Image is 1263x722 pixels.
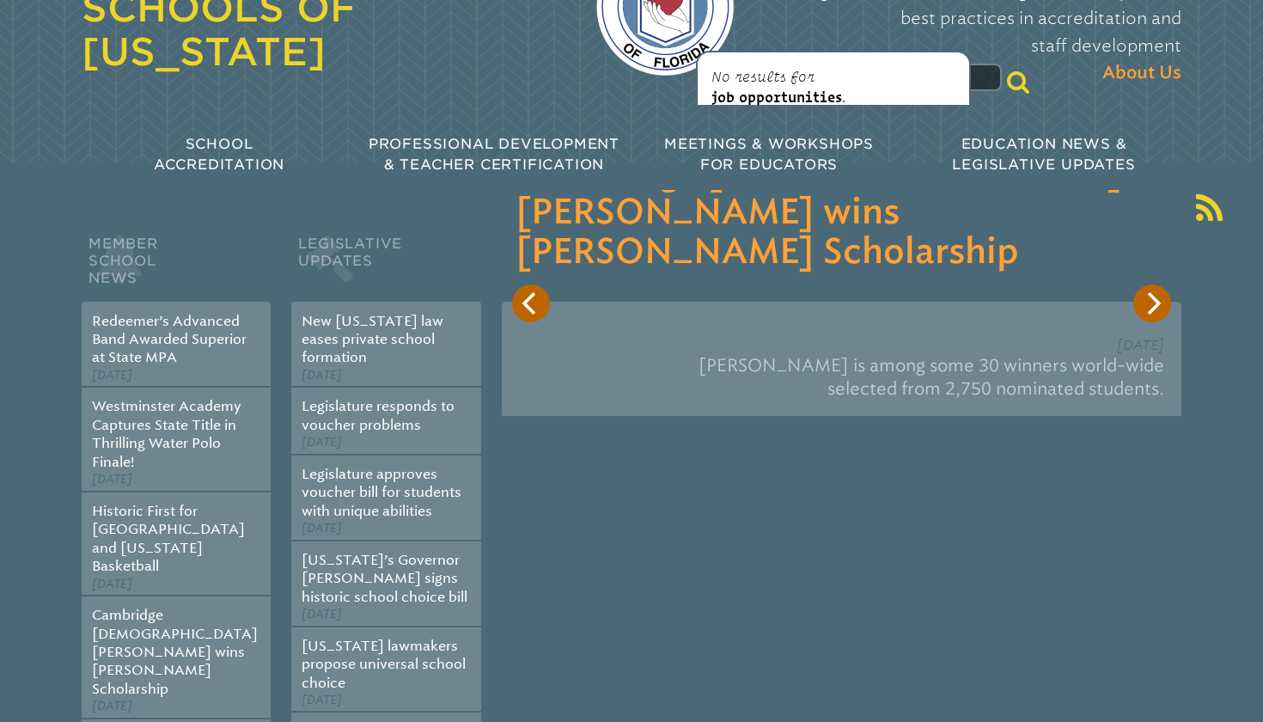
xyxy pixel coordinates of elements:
h2: Member School News [82,231,271,302]
span: [DATE] [302,435,342,450]
span: Professional Development & Teacher Certification [369,136,619,173]
span: [DATE] [92,472,132,486]
a: Westminster Academy Captures State Title in Thrilling Water Polo Finale! [92,398,241,469]
span: [DATE] [92,368,132,382]
span: job opportunities [711,89,842,105]
span: [DATE] [302,607,342,621]
a: Cambridge [DEMOGRAPHIC_DATA][PERSON_NAME] wins [PERSON_NAME] Scholarship [92,607,258,697]
span: About Us [1102,59,1181,87]
h2: Legislative Updates [291,231,480,302]
span: [DATE] [302,368,342,382]
span: [DATE] [92,577,132,591]
a: [US_STATE]’s Governor [PERSON_NAME] signs historic school choice bill [302,552,467,605]
p: No results for . [711,66,955,107]
span: [DATE] [1117,337,1164,353]
span: [DATE] [92,699,132,713]
a: Redeemer’s Advanced Band Awarded Superior at State MPA [92,313,247,366]
h3: Cambridge [DEMOGRAPHIC_DATA][PERSON_NAME] wins [PERSON_NAME] Scholarship [516,154,1168,272]
span: [DATE] [302,693,342,707]
a: Legislature responds to voucher problems [302,398,455,432]
a: Historic First for [GEOGRAPHIC_DATA] and [US_STATE] Basketball [92,503,245,574]
span: Meetings & Workshops for Educators [664,136,874,173]
span: [DATE] [302,521,342,535]
span: Education News & Legislative Updates [952,136,1135,173]
a: [US_STATE] lawmakers propose universal school choice [302,638,466,691]
button: Previous [512,285,550,322]
a: Legislature approves voucher bill for students with unique abilities [302,466,461,519]
span: School Accreditation [154,136,284,173]
button: Next [1133,285,1171,322]
a: New [US_STATE] law eases private school formation [302,313,443,366]
p: [PERSON_NAME] is among some 30 winners world-wide selected from 2,750 nominated students. [519,347,1164,407]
